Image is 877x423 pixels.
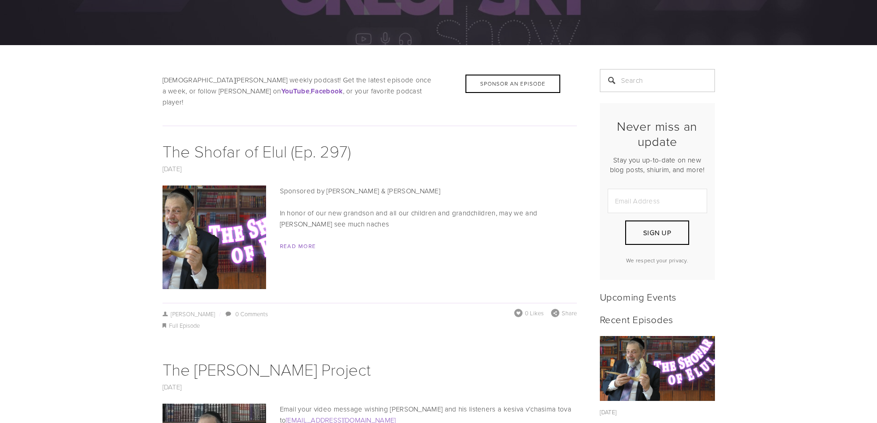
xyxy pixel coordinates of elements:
span: / [215,310,224,318]
a: [DATE] [163,382,182,392]
p: Sponsored by [PERSON_NAME] & [PERSON_NAME] [163,185,577,197]
a: [DATE] [163,164,182,174]
h2: Upcoming Events [600,291,715,302]
p: In honor of our new grandson and all our children and grandchildren, may we and [PERSON_NAME] see... [163,208,577,230]
a: [PERSON_NAME] [163,310,215,318]
a: The Shofar of Elul (Ep. 297) [600,336,715,401]
input: Email Address [608,189,707,213]
a: Facebook [311,86,343,96]
div: Share [551,309,577,317]
span: Sign Up [643,228,671,238]
time: [DATE] [600,408,617,416]
a: Full Episode [169,321,200,330]
span: 0 Likes [525,309,544,317]
h2: Never miss an update [608,119,707,149]
input: Search [600,69,715,92]
button: Sign Up [625,220,689,245]
p: Stay you up-to-date on new blog posts, shiurim, and more! [608,155,707,174]
a: Read More [280,242,316,250]
a: YouTube [281,86,309,96]
p: [DEMOGRAPHIC_DATA][PERSON_NAME] weekly podcast! Get the latest episode once a week, or follow [PE... [163,75,577,108]
h2: Recent Episodes [600,313,715,325]
p: We respect your privacy. [608,256,707,264]
a: The [PERSON_NAME] Project [163,358,371,380]
img: The Shofar of Elul (Ep. 297) [122,185,306,289]
img: The Shofar of Elul (Ep. 297) [599,336,715,401]
a: 0 Comments [235,310,268,318]
div: Sponsor an Episode [465,75,560,93]
a: The Shofar of Elul (Ep. 297) [163,139,351,162]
